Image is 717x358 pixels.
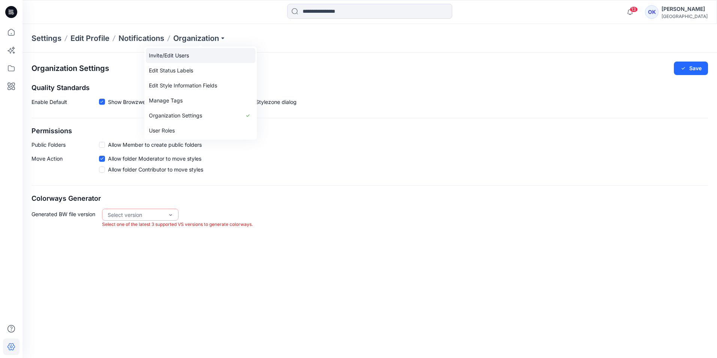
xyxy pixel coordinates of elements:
[661,5,708,14] div: [PERSON_NAME]
[31,64,109,73] h2: Organization Settings
[118,33,164,44] a: Notifications
[31,141,99,149] p: Public Folders
[108,141,202,149] span: Allow Member to create public folders
[108,211,164,219] div: Select version
[31,84,708,92] h2: Quality Standards
[108,98,297,106] span: Show Browzwear’s default quality standards in the Share to Stylezone dialog
[102,221,253,229] p: Select one of the latest 3 supported VS versions to generate colorways.
[146,108,255,123] a: Organization Settings
[146,78,255,93] a: Edit Style Information Fields
[146,48,255,63] a: Invite/Edit Users
[146,93,255,108] a: Manage Tags
[31,33,61,44] p: Settings
[630,6,638,12] span: 13
[108,155,201,162] span: Allow folder Moderator to move styles
[674,62,708,75] button: Save
[31,98,99,109] p: Enable Default
[661,14,708,19] div: [GEOGRAPHIC_DATA]
[108,165,203,173] span: Allow folder Contributor to move styles
[70,33,109,44] a: Edit Profile
[146,63,255,78] a: Edit Status Labels
[645,5,658,19] div: OK
[31,209,99,229] p: Generated BW file version
[31,155,99,176] p: Move Action
[31,195,708,203] h2: Colorways Generator
[31,127,708,135] h2: Permissions
[146,123,255,138] a: User Roles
